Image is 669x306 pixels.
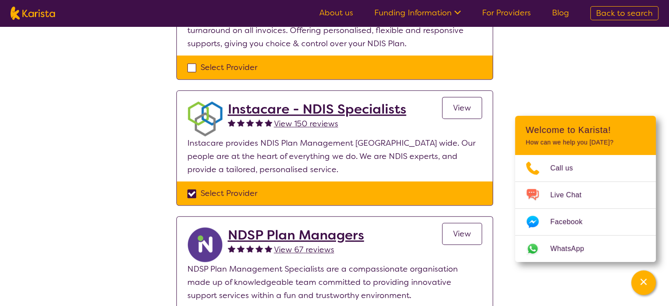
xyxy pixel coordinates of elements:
[237,245,245,252] img: fullstar
[526,125,645,135] h2: Welcome to Karista!
[482,7,531,18] a: For Providers
[590,6,658,20] a: Back to search
[187,11,482,50] p: We are an experienced NDIS Plan Manager providing 24 hour payment turnaround on all invoices. Off...
[187,136,482,176] p: Instacare provides NDIS Plan Management [GEOGRAPHIC_DATA] wide. Our people are at the heart of ev...
[374,7,461,18] a: Funding Information
[256,119,263,126] img: fullstar
[515,155,656,262] ul: Choose channel
[237,119,245,126] img: fullstar
[631,270,656,295] button: Channel Menu
[274,244,334,255] span: View 67 reviews
[550,188,592,202] span: Live Chat
[453,103,471,113] span: View
[552,7,569,18] a: Blog
[246,119,254,126] img: fullstar
[596,8,653,18] span: Back to search
[515,116,656,262] div: Channel Menu
[228,245,235,252] img: fullstar
[515,236,656,262] a: Web link opens in a new tab.
[187,227,223,262] img: ryxpuxvt8mh1enfatjpo.png
[274,118,338,129] span: View 150 reviews
[256,245,263,252] img: fullstar
[550,242,595,255] span: WhatsApp
[274,243,334,256] a: View 67 reviews
[550,215,593,229] span: Facebook
[550,162,584,175] span: Call us
[442,223,482,245] a: View
[453,229,471,239] span: View
[228,227,364,243] a: NDSP Plan Managers
[526,139,645,146] p: How can we help you [DATE]?
[187,101,223,136] img: obkhna0zu27zdd4ubuus.png
[442,97,482,119] a: View
[274,117,338,130] a: View 150 reviews
[265,119,272,126] img: fullstar
[228,119,235,126] img: fullstar
[319,7,353,18] a: About us
[246,245,254,252] img: fullstar
[265,245,272,252] img: fullstar
[187,262,482,302] p: NDSP Plan Management Specialists are a compassionate organisation made up of knowledgeable team c...
[11,7,55,20] img: Karista logo
[228,101,406,117] a: Instacare - NDIS Specialists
